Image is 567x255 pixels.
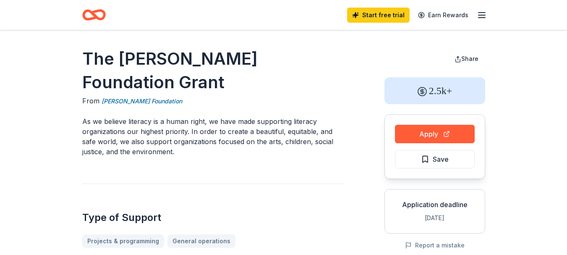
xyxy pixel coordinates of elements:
button: Share [448,50,485,67]
div: From [82,96,344,106]
div: Application deadline [392,200,478,210]
a: Earn Rewards [413,8,473,23]
button: Apply [395,125,475,143]
span: Share [461,55,478,62]
a: Home [82,5,106,25]
button: Report a mistake [405,240,465,250]
div: [DATE] [392,213,478,223]
button: Save [395,150,475,168]
a: Start free trial [347,8,410,23]
p: As we believe literacy is a human right, we have made supporting literacy organizations our highe... [82,116,344,157]
h1: The [PERSON_NAME] Foundation Grant [82,47,344,94]
h2: Type of Support [82,211,344,224]
a: [PERSON_NAME] Foundation [102,96,182,106]
div: 2.5k+ [384,77,485,104]
span: Save [433,154,449,165]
